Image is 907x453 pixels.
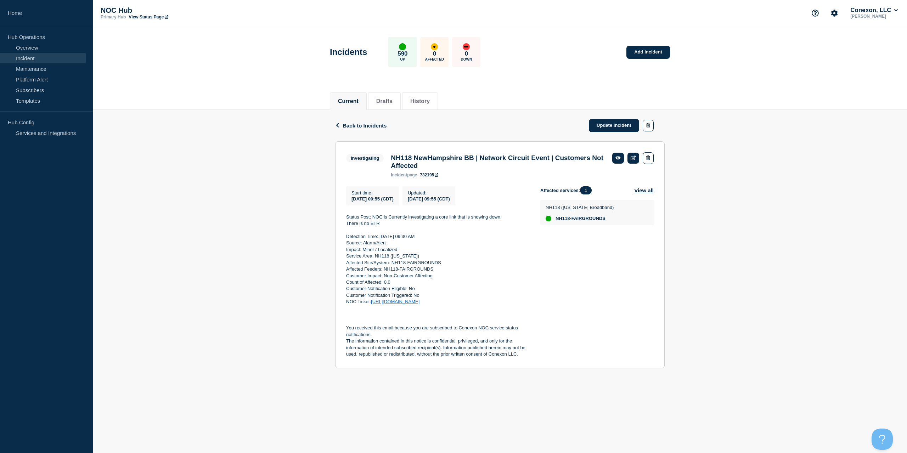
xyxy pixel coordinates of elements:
p: NOC Ticket: [346,299,529,305]
a: Add incident [626,46,670,59]
div: [DATE] 09:55 (CDT) [408,196,450,202]
span: Affected services: [540,186,595,194]
a: 732195 [420,172,438,177]
p: Count of Affected: 0.0 [346,279,529,285]
p: Service Area: NH118 ([US_STATE]) [346,253,529,259]
a: Update incident [589,119,639,132]
span: Back to Incidents [343,123,387,129]
button: Back to Incidents [335,123,387,129]
button: Current [338,98,359,104]
h3: NH118 NewHampshire BB | Network Circuit Event | Customers Not Affected [391,154,605,170]
p: You received this email because you are subscribed to Conexon NOC service status notifications. [346,325,529,338]
span: NH118-FAIRGROUNDS [556,216,605,221]
button: View all [634,186,654,194]
p: NH118 ([US_STATE] Broadband) [546,205,614,210]
p: Down [461,57,472,61]
iframe: Help Scout Beacon - Open [872,429,893,450]
a: [URL][DOMAIN_NAME] [371,299,419,304]
p: Affected [425,57,444,61]
p: There is no ETR [346,220,529,227]
div: affected [431,43,438,50]
button: Support [808,6,823,21]
p: Updated : [408,190,450,196]
p: Primary Hub [101,15,126,19]
p: Detection Time: [DATE] 09:30 AM [346,233,529,240]
div: up [546,216,551,221]
p: Customer Notification Eligible: No [346,285,529,292]
p: page [391,172,417,177]
p: The information contained in this notice is confidential, privileged, and only for the informatio... [346,338,529,357]
p: Affected Feeders: NH118-FAIRGROUNDS [346,266,529,272]
p: Impact: Minor / Localized [346,247,529,253]
p: Customer Impact: Non-Customer Affecting [346,273,529,279]
span: 1 [580,186,592,194]
span: incident [391,172,407,177]
span: Investigating [346,154,384,162]
p: 590 [398,50,407,57]
p: 0 [433,50,436,57]
h1: Incidents [330,47,367,57]
p: Status Post: NOC is Currently investigating a core link that is showing down. [346,214,529,220]
button: Drafts [376,98,393,104]
p: Affected Site/System: NH118-FAIRGROUNDS [346,260,529,266]
p: Source: Alarm/Alert [346,240,529,246]
span: [DATE] 09:55 (CDT) [351,196,394,202]
p: Up [400,57,405,61]
p: [PERSON_NAME] [849,14,899,19]
div: up [399,43,406,50]
p: 0 [465,50,468,57]
button: Account settings [827,6,842,21]
a: View Status Page [129,15,168,19]
p: NOC Hub [101,6,242,15]
button: History [410,98,430,104]
div: down [463,43,470,50]
p: Start time : [351,190,394,196]
p: Customer Notification Triggered: No [346,292,529,299]
button: Conexon, LLC [849,7,899,14]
